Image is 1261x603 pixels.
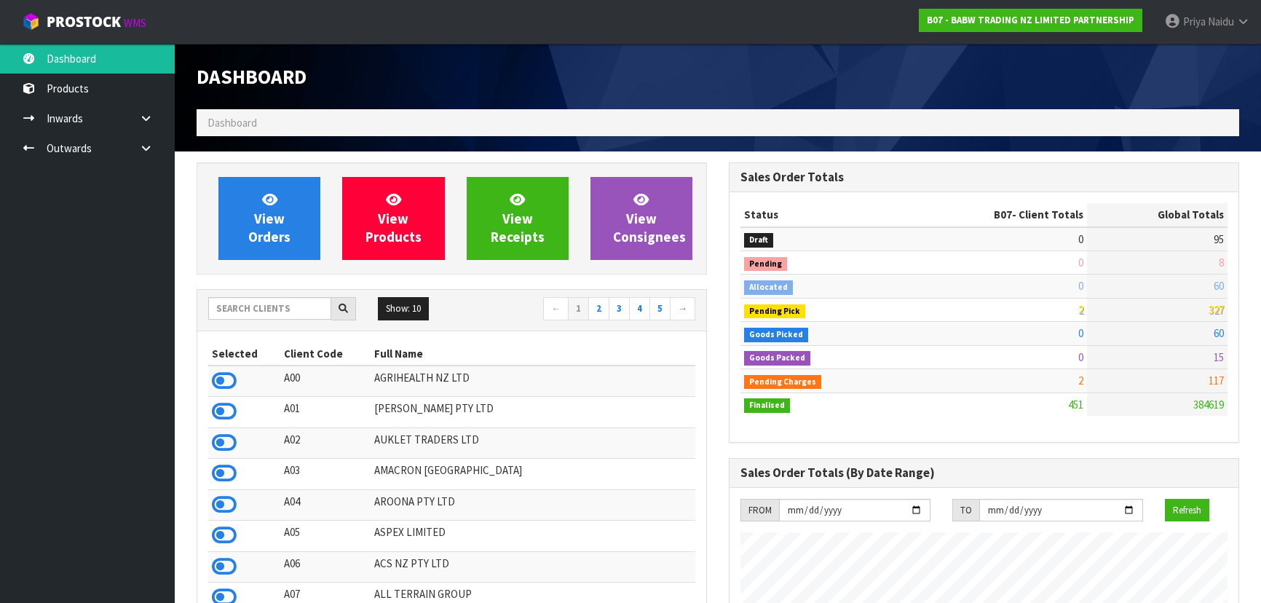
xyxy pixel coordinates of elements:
[467,177,569,260] a: ViewReceipts
[927,14,1134,26] strong: B07 - BABW TRADING NZ LIMITED PARTNERSHIP
[1078,256,1083,269] span: 0
[1183,15,1206,28] span: Priya
[1209,303,1224,317] span: 327
[371,427,695,458] td: AUKLET TRADERS LTD
[744,398,790,413] span: Finalised
[744,233,773,248] span: Draft
[568,297,589,320] a: 1
[952,499,979,522] div: TO
[740,499,779,522] div: FROM
[218,177,320,260] a: ViewOrders
[371,489,695,520] td: AROONA PTY LTD
[124,16,146,30] small: WMS
[1078,374,1083,387] span: 2
[919,9,1142,32] a: B07 - BABW TRADING NZ LIMITED PARTNERSHIP
[744,328,808,342] span: Goods Picked
[543,297,569,320] a: ←
[463,297,696,323] nav: Page navigation
[649,297,671,320] a: 5
[670,297,695,320] a: →
[342,177,444,260] a: ViewProducts
[208,297,331,320] input: Search clients
[901,203,1087,226] th: - Client Totals
[1078,303,1083,317] span: 2
[208,342,280,366] th: Selected
[371,397,695,427] td: [PERSON_NAME] PTY LTD
[1209,374,1224,387] span: 117
[280,521,371,551] td: A05
[744,351,810,366] span: Goods Packed
[1078,350,1083,364] span: 0
[207,116,257,130] span: Dashboard
[365,191,422,245] span: View Products
[371,459,695,489] td: AMACRON [GEOGRAPHIC_DATA]
[197,64,307,89] span: Dashboard
[22,12,40,31] img: cube-alt.png
[1193,398,1224,411] span: 384619
[1078,326,1083,340] span: 0
[1214,279,1224,293] span: 60
[744,257,787,272] span: Pending
[280,397,371,427] td: A01
[744,280,793,295] span: Allocated
[248,191,290,245] span: View Orders
[1087,203,1228,226] th: Global Totals
[280,366,371,397] td: A00
[590,177,692,260] a: ViewConsignees
[1214,350,1224,364] span: 15
[280,427,371,458] td: A02
[371,342,695,366] th: Full Name
[994,208,1012,221] span: B07
[1214,232,1224,246] span: 95
[740,203,901,226] th: Status
[609,297,630,320] a: 3
[1078,279,1083,293] span: 0
[280,459,371,489] td: A03
[1078,232,1083,246] span: 0
[740,170,1228,184] h3: Sales Order Totals
[1208,15,1234,28] span: Naidu
[47,12,121,31] span: ProStock
[744,304,805,319] span: Pending Pick
[613,191,686,245] span: View Consignees
[1219,256,1224,269] span: 8
[629,297,650,320] a: 4
[1165,499,1209,522] button: Refresh
[280,551,371,582] td: A06
[280,489,371,520] td: A04
[378,297,429,320] button: Show: 10
[1214,326,1224,340] span: 60
[588,297,609,320] a: 2
[280,342,371,366] th: Client Code
[371,521,695,551] td: ASPEX LIMITED
[371,551,695,582] td: ACS NZ PTY LTD
[1068,398,1083,411] span: 451
[371,366,695,397] td: AGRIHEALTH NZ LTD
[740,466,1228,480] h3: Sales Order Totals (By Date Range)
[744,375,821,390] span: Pending Charges
[491,191,545,245] span: View Receipts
